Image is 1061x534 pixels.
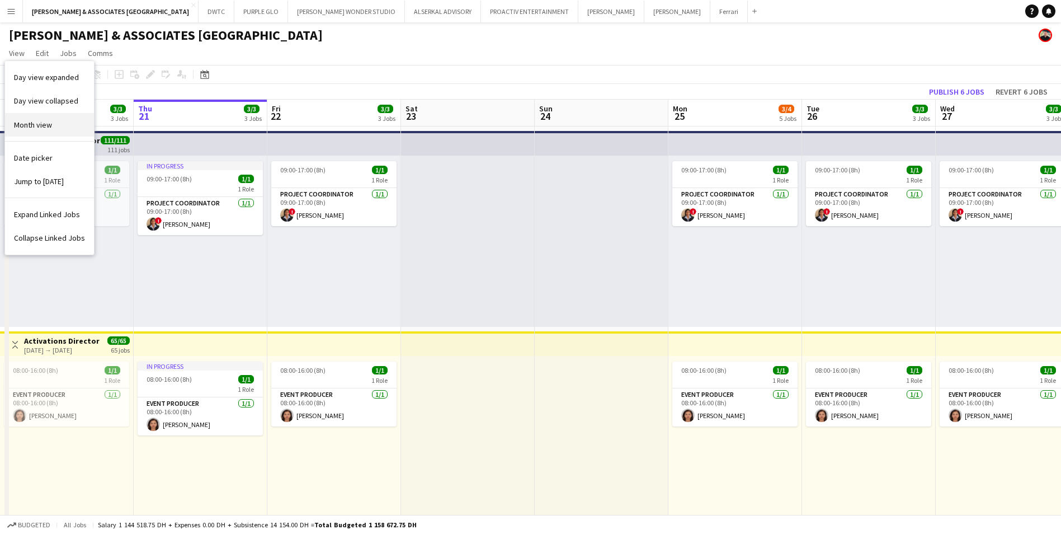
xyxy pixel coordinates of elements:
[62,521,88,529] span: All jobs
[4,188,129,226] app-card-role: Project Coordinator1/109:00-17:00 (8h)![PERSON_NAME]
[372,166,388,174] span: 1/1
[9,48,25,58] span: View
[907,366,922,374] span: 1/1
[271,161,397,226] div: 09:00-17:00 (8h)1/11 RoleProject Coordinator1/109:00-17:00 (8h)![PERSON_NAME]
[681,366,727,374] span: 08:00-16:00 (8h)
[270,110,281,123] span: 22
[807,104,819,114] span: Tue
[405,1,481,22] button: ALSERKAL ADVISORY
[949,366,994,374] span: 08:00-16:00 (8h)
[906,376,922,385] span: 1 Role
[681,166,727,174] span: 09:00-17:00 (8h)
[4,161,129,226] app-job-card: 09:00-17:00 (8h)1/11 RoleProject Coordinator1/109:00-17:00 (8h)![PERSON_NAME]
[1040,376,1056,385] span: 1 Role
[805,110,819,123] span: 26
[9,27,323,44] h1: [PERSON_NAME] & ASSOCIATES [GEOGRAPHIC_DATA]
[806,362,931,427] app-job-card: 08:00-16:00 (8h)1/11 RoleEvent Producer1/108:00-16:00 (8h)[PERSON_NAME]
[280,366,326,374] span: 08:00-16:00 (8h)
[31,46,53,60] a: Edit
[378,114,395,123] div: 3 Jobs
[673,104,687,114] span: Mon
[155,217,162,224] span: !
[5,65,94,89] a: Day view expanded
[289,208,295,215] span: !
[24,336,100,346] h3: Activations Director
[1040,166,1056,174] span: 1/1
[234,1,288,22] button: PURPLE GLO
[14,233,85,243] span: Collapse Linked Jobs
[271,362,397,427] app-job-card: 08:00-16:00 (8h)1/11 RoleEvent Producer1/108:00-16:00 (8h)[PERSON_NAME]
[238,385,254,394] span: 1 Role
[672,362,798,427] div: 08:00-16:00 (8h)1/11 RoleEvent Producer1/108:00-16:00 (8h)[PERSON_NAME]
[36,48,49,58] span: Edit
[238,175,254,183] span: 1/1
[772,176,789,184] span: 1 Role
[672,388,798,427] app-card-role: Event Producer1/108:00-16:00 (8h)[PERSON_NAME]
[111,114,128,123] div: 3 Jobs
[925,85,989,99] button: Publish 6 jobs
[779,105,794,113] span: 3/4
[815,366,860,374] span: 08:00-16:00 (8h)
[4,46,29,60] a: View
[779,114,796,123] div: 5 Jobs
[88,48,113,58] span: Comms
[991,85,1052,99] button: Revert 6 jobs
[773,366,789,374] span: 1/1
[949,166,994,174] span: 09:00-17:00 (8h)
[14,176,64,186] span: Jump to [DATE]
[372,366,388,374] span: 1/1
[107,336,130,345] span: 65/65
[138,161,263,170] div: In progress
[5,89,94,113] a: Day view collapsed
[244,114,262,123] div: 3 Jobs
[539,104,553,114] span: Sun
[138,161,263,235] app-job-card: In progress09:00-17:00 (8h)1/11 RoleProject Coordinator1/109:00-17:00 (8h)![PERSON_NAME]
[672,188,798,226] app-card-role: Project Coordinator1/109:00-17:00 (8h)![PERSON_NAME]
[60,48,77,58] span: Jobs
[913,114,930,123] div: 3 Jobs
[272,104,281,114] span: Fri
[1040,176,1056,184] span: 1 Role
[5,170,94,193] a: Jump to today
[147,375,192,383] span: 08:00-16:00 (8h)
[672,161,798,226] app-job-card: 09:00-17:00 (8h)1/11 RoleProject Coordinator1/109:00-17:00 (8h)![PERSON_NAME]
[18,521,50,529] span: Budgeted
[136,110,152,123] span: 21
[105,166,120,174] span: 1/1
[104,376,120,385] span: 1 Role
[939,110,955,123] span: 27
[271,388,397,427] app-card-role: Event Producer1/108:00-16:00 (8h)[PERSON_NAME]
[405,104,418,114] span: Sat
[14,209,80,219] span: Expand Linked Jobs
[806,188,931,226] app-card-role: Project Coordinator1/109:00-17:00 (8h)![PERSON_NAME]
[244,105,260,113] span: 3/3
[907,166,922,174] span: 1/1
[578,1,644,22] button: [PERSON_NAME]
[806,161,931,226] div: 09:00-17:00 (8h)1/11 RoleProject Coordinator1/109:00-17:00 (8h)![PERSON_NAME]
[111,345,130,354] div: 65 jobs
[957,208,964,215] span: !
[288,1,405,22] button: [PERSON_NAME] WONDER STUDIO
[940,104,955,114] span: Wed
[671,110,687,123] span: 25
[83,46,117,60] a: Comms
[378,105,393,113] span: 3/3
[537,110,553,123] span: 24
[644,1,710,22] button: [PERSON_NAME]
[14,120,52,130] span: Month view
[690,208,696,215] span: !
[138,104,152,114] span: Thu
[4,362,129,427] app-job-card: 08:00-16:00 (8h)1/11 RoleEvent Producer1/108:00-16:00 (8h)[PERSON_NAME]
[101,136,130,144] span: 111/111
[5,203,94,226] a: Expand Linked Jobs
[5,146,94,170] a: Date picker
[4,388,129,427] app-card-role: Event Producer1/108:00-16:00 (8h)[PERSON_NAME]
[5,226,94,250] a: Collapse Linked Jobs
[110,105,126,113] span: 3/3
[823,208,830,215] span: !
[13,366,58,374] span: 08:00-16:00 (8h)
